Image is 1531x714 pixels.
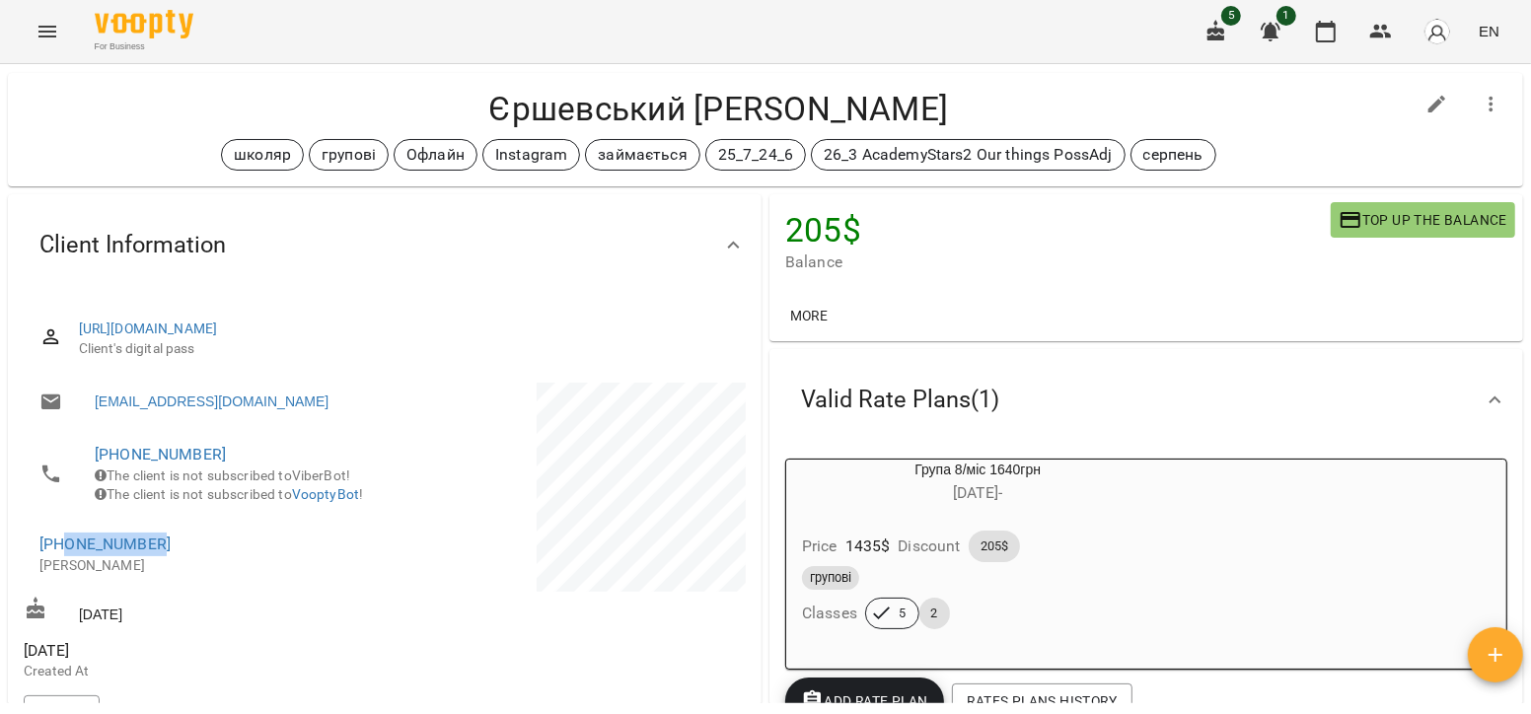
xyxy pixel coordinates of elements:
[824,143,1112,167] p: 26_3 AcademyStars2 Our things PossAdj
[1143,143,1203,167] p: серпень
[95,40,193,53] span: For Business
[24,89,1414,129] h4: Єршевський [PERSON_NAME]
[786,460,1169,653] button: Група 8/міс 1640грн[DATE]- Price1435$Discount205$груповіClasses52
[95,10,193,38] img: Voopty Logo
[785,250,1331,274] span: Balance
[95,392,328,411] a: [EMAIL_ADDRESS][DOMAIN_NAME]
[24,639,381,663] span: [DATE]
[1471,13,1507,49] button: EN
[309,139,389,171] div: групові
[801,689,928,713] span: Add Rate plan
[718,143,793,167] p: 25_7_24_6
[786,460,1169,507] div: Група 8/міс 1640грн
[705,139,806,171] div: 25_7_24_6
[95,467,350,483] span: The client is not subscribed to ViberBot!
[406,143,465,167] p: Офлайн
[1479,21,1499,41] span: EN
[899,533,961,560] h6: Discount
[1276,6,1296,26] span: 1
[1423,18,1451,45] img: avatar_s.png
[1331,202,1515,238] button: Top up the balance
[802,600,857,627] h6: Classes
[968,689,1117,713] span: Rates Plans History
[39,556,365,576] p: [PERSON_NAME]
[1339,208,1507,232] span: Top up the balance
[811,139,1125,171] div: 26_3 AcademyStars2 Our things PossAdj
[888,605,918,622] span: 5
[785,210,1331,250] h4: 205 $
[20,593,385,629] div: [DATE]
[24,662,381,681] p: Created At
[969,537,1020,555] span: 205$
[919,605,950,622] span: 2
[802,569,859,587] span: групові
[1130,139,1216,171] div: серпень
[482,139,580,171] div: Instagram
[801,385,999,415] span: Valid Rate Plans ( 1 )
[845,535,891,558] p: 1435 $
[769,349,1523,451] div: Valid Rate Plans(1)
[292,486,359,502] a: VooptyBot
[495,143,567,167] p: Instagram
[39,230,226,260] span: Client Information
[394,139,477,171] div: Офлайн
[785,304,833,327] span: More
[1221,6,1241,26] span: 5
[8,194,762,296] div: Client Information
[221,139,304,171] div: школяр
[585,139,699,171] div: займається
[24,8,71,55] button: Menu
[322,143,376,167] p: групові
[79,321,218,336] a: [URL][DOMAIN_NAME]
[79,339,730,359] span: Client's digital pass
[234,143,291,167] p: школяр
[598,143,687,167] p: займається
[777,298,840,333] button: More
[802,533,838,560] h6: Price
[39,535,171,553] a: [PHONE_NUMBER]
[953,483,1002,502] span: [DATE] -
[95,486,363,502] span: The client is not subscribed to !
[95,445,226,464] a: [PHONE_NUMBER]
